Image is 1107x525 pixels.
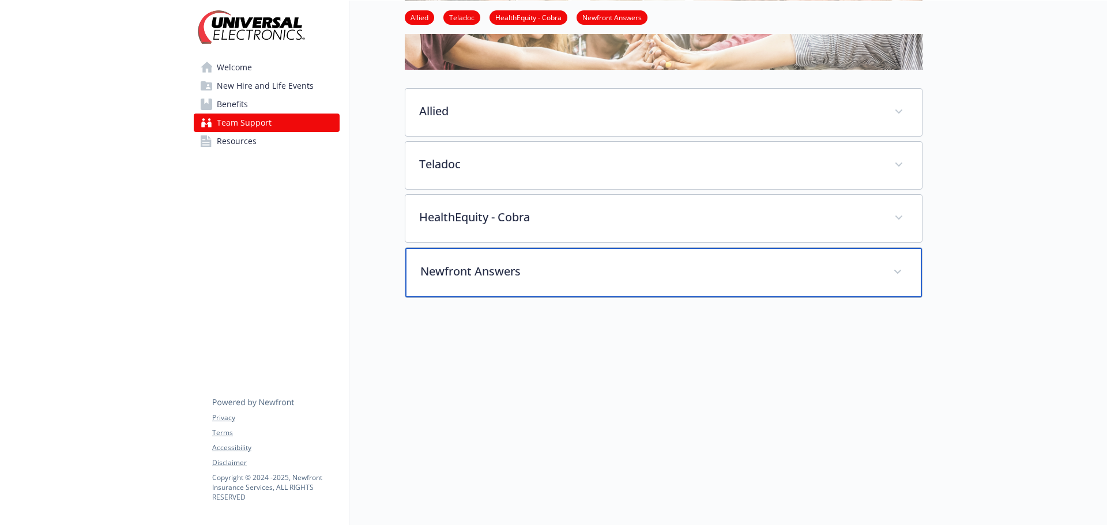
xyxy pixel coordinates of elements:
div: HealthEquity - Cobra [405,195,922,242]
span: Benefits [217,95,248,114]
span: Resources [217,132,257,150]
a: Teladoc [443,11,480,22]
p: Allied [419,103,880,120]
a: Accessibility [212,443,339,453]
p: Newfront Answers [420,263,879,280]
span: Welcome [217,58,252,77]
p: HealthEquity - Cobra [419,209,880,226]
a: Disclaimer [212,458,339,468]
p: Teladoc [419,156,880,173]
a: Allied [405,11,434,22]
div: Allied [405,89,922,136]
div: Teladoc [405,142,922,189]
a: Team Support [194,114,340,132]
a: HealthEquity - Cobra [490,11,567,22]
a: Benefits [194,95,340,114]
a: New Hire and Life Events [194,77,340,95]
span: New Hire and Life Events [217,77,314,95]
a: Privacy [212,413,339,423]
p: Copyright © 2024 - 2025 , Newfront Insurance Services, ALL RIGHTS RESERVED [212,473,339,502]
a: Resources [194,132,340,150]
a: Terms [212,428,339,438]
span: Team Support [217,114,272,132]
a: Welcome [194,58,340,77]
a: Newfront Answers [577,11,647,22]
div: Newfront Answers [405,248,922,297]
